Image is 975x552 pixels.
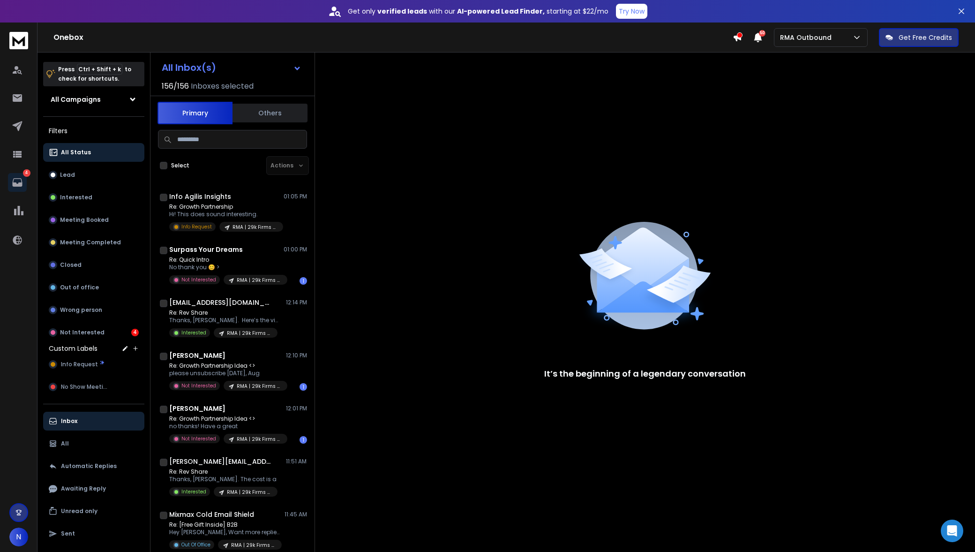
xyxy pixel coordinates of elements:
[43,90,144,109] button: All Campaigns
[61,440,69,447] p: All
[286,405,307,412] p: 12:01 PM
[171,162,189,169] label: Select
[60,194,92,201] p: Interested
[286,458,307,465] p: 11:51 AM
[232,103,307,123] button: Others
[544,367,746,380] p: It’s the beginning of a legendary conversation
[43,323,144,342] button: Not Interested4
[162,63,216,72] h1: All Inbox(s)
[284,246,307,253] p: 01:00 PM
[60,216,109,224] p: Meeting Booked
[169,245,243,254] h1: Surpass Your Dreams
[169,404,225,413] h1: [PERSON_NAME]
[169,351,225,360] h1: [PERSON_NAME]
[154,58,309,77] button: All Inbox(s)
[43,434,144,453] button: All
[43,301,144,319] button: Wrong person
[58,65,131,83] p: Press to check for shortcuts.
[181,329,206,336] p: Interested
[300,436,307,444] div: 1
[60,171,75,179] p: Lead
[9,32,28,49] img: logo
[43,502,144,521] button: Unread only
[169,476,277,483] p: Thanks, [PERSON_NAME]. The cost is a
[231,542,276,549] p: RMA | 29k Firms (General Team Info)
[169,192,231,201] h1: Info Agilis Insights
[131,329,139,336] div: 4
[941,520,963,542] div: Open Intercom Messenger
[169,510,254,519] h1: Mixmax Cold Email Shield
[61,530,75,537] p: Sent
[51,95,101,104] h1: All Campaigns
[9,528,28,546] button: N
[286,352,307,359] p: 12:10 PM
[227,489,272,496] p: RMA | 29k Firms (General Team Info)
[377,7,427,16] strong: verified leads
[60,284,99,291] p: Out of office
[60,329,105,336] p: Not Interested
[43,233,144,252] button: Meeting Completed
[60,239,121,246] p: Meeting Completed
[169,317,282,324] p: Thanks, [PERSON_NAME]. Here’s the video breakdown: [URL][DOMAIN_NAME] [[URL][DOMAIN_NAME]] Basica...
[169,415,282,423] p: Re: Growth Partnership Idea <>
[879,28,959,47] button: Get Free Credits
[61,462,117,470] p: Automatic Replies
[181,223,212,230] p: Info Request
[300,277,307,285] div: 1
[61,485,106,492] p: Awaiting Reply
[43,211,144,229] button: Meeting Booked
[61,361,98,368] span: Info Request
[43,355,144,374] button: Info Request
[227,330,272,337] p: RMA | 29k Firms (General Team Info)
[181,435,216,442] p: Not Interested
[285,511,307,518] p: 11:45 AM
[286,299,307,306] p: 12:14 PM
[759,30,765,37] span: 50
[780,33,835,42] p: RMA Outbound
[43,412,144,431] button: Inbox
[899,33,952,42] p: Get Free Credits
[162,81,189,92] span: 156 / 156
[60,261,82,269] p: Closed
[157,102,232,124] button: Primary
[348,7,608,16] p: Get only with our starting at $22/mo
[237,277,282,284] p: RMA | 29k Firms (General Team Info)
[43,457,144,476] button: Automatic Replies
[77,64,122,75] span: Ctrl + Shift + k
[169,203,282,211] p: Re: Growth Partnership
[169,362,282,370] p: Re: Growth Partnership Idea <>
[169,309,282,317] p: Re: Rev Share
[232,224,277,231] p: RMA | 29k Firms (General Team Info)
[43,188,144,207] button: Interested
[61,149,91,156] p: All Status
[284,193,307,200] p: 01:05 PM
[181,541,210,548] p: Out Of Office
[61,417,77,425] p: Inbox
[169,521,282,529] p: Re: [Free Gift Inside] B2B
[53,32,733,43] h1: Onebox
[191,81,254,92] h3: Inboxes selected
[43,143,144,162] button: All Status
[169,468,277,476] p: Re: Rev Share
[169,529,282,536] p: Hey [PERSON_NAME], Want more replies to
[457,7,545,16] strong: AI-powered Lead Finder,
[300,383,307,391] div: 1
[169,264,282,271] p: No thank you 😊 >
[169,256,282,264] p: Re: Quick Intro
[23,169,30,177] p: 4
[181,382,216,389] p: Not Interested
[43,124,144,137] h3: Filters
[616,4,647,19] button: Try Now
[49,344,97,353] h3: Custom Labels
[43,378,144,396] button: No Show Meeting
[237,436,282,443] p: RMA | 29k Firms (General Team Info)
[169,211,282,218] p: Hi! This does sound interesting.
[61,383,110,391] span: No Show Meeting
[43,166,144,184] button: Lead
[169,298,272,307] h1: [EMAIL_ADDRESS][DOMAIN_NAME]
[619,7,645,16] p: Try Now
[169,423,282,430] p: no thanks! Have a great
[43,278,144,297] button: Out of office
